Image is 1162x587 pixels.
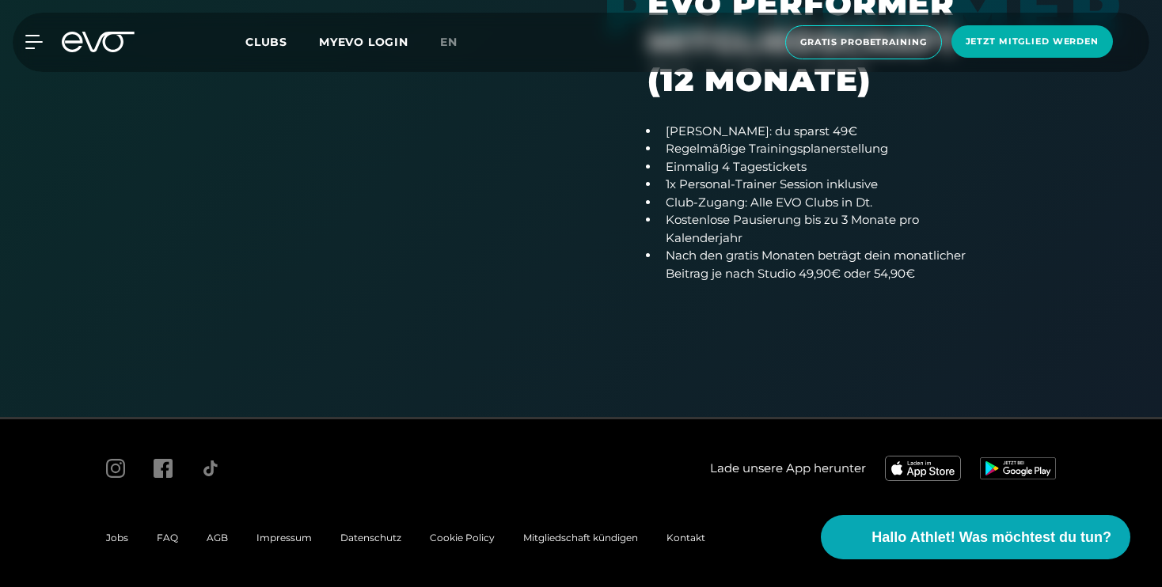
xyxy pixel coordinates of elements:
[710,460,866,478] span: Lade unsere App herunter
[440,33,477,51] a: en
[340,532,401,543] a: Datenschutz
[659,123,996,141] li: [PERSON_NAME]: du sparst 49€
[523,532,638,543] a: Mitgliedschaft kündigen
[780,25,947,59] a: Gratis Probetraining
[659,140,996,158] li: Regelmäßige Trainingsplanerstellung
[659,158,996,176] li: Einmalig 4 Tagestickets
[871,527,1111,548] span: Hallo Athlet! Was möchtest du tun?
[666,532,705,543] a: Kontakt
[659,211,996,247] li: Kostenlose Pausierung bis zu 3 Monate pro Kalenderjahr
[800,36,927,49] span: Gratis Probetraining
[207,532,228,543] a: AGB
[256,532,312,543] a: Impressum
[319,35,408,49] a: MYEVO LOGIN
[659,194,996,212] li: Club-Zugang: Alle EVO Clubs in Dt.
[966,35,1099,48] span: Jetzt Mitglied werden
[659,247,996,282] li: Nach den gratis Monaten beträgt dein monatlicher Beitrag je nach Studio 49,90€ oder 54,90€
[245,34,319,49] a: Clubs
[980,457,1056,479] img: evofitness app
[440,35,458,49] span: en
[947,25,1118,59] a: Jetzt Mitglied werden
[157,532,178,543] a: FAQ
[245,35,287,49] span: Clubs
[821,515,1130,559] button: Hallo Athlet! Was möchtest du tun?
[430,532,495,543] a: Cookie Policy
[885,456,961,481] img: evofitness app
[106,532,128,543] a: Jobs
[659,176,996,194] li: 1x Personal-Trainer Session inklusive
